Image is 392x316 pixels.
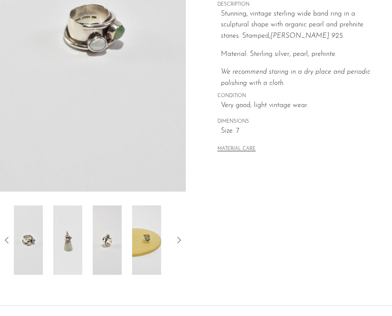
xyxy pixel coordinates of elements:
[217,1,382,9] span: DESCRIPTION
[270,33,344,39] em: [PERSON_NAME] 925.
[217,118,382,126] span: DIMENSIONS
[132,205,161,275] img: Pearl Prehnite Ring
[221,100,382,111] span: Very good; light vintage wear.
[217,92,382,100] span: CONDITION
[93,205,122,275] img: Pearl Prehnite Ring
[217,146,256,153] button: MATERIAL CARE
[221,9,382,42] p: Stunning, vintage sterling wide band ring in a sculptural shape with organic pearl and prehnite s...
[221,126,382,137] span: Size: 7
[14,205,43,275] img: Pearl Prehnite Ring
[53,205,82,275] img: Pearl Prehnite Ring
[221,68,370,87] i: We recommend storing in a dry place and periodic polishing with a cloth.
[221,49,382,60] p: Material: Sterling silver, pearl, prehinte.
